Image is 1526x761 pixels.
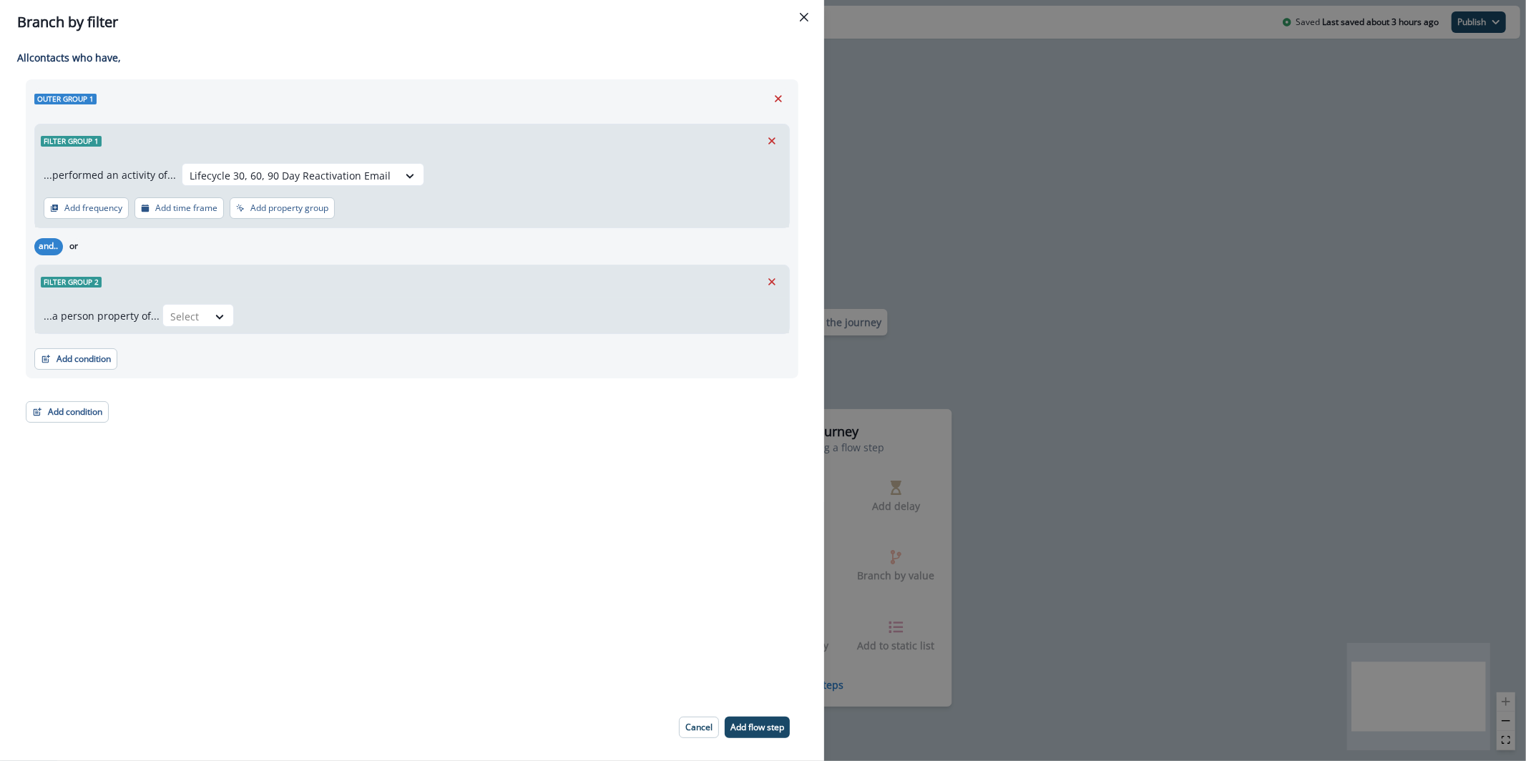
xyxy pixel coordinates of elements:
button: Add frequency [44,197,129,219]
span: Outer group 1 [34,94,97,104]
p: Cancel [685,722,713,732]
p: All contact s who have, [17,50,798,65]
p: ...a person property of... [44,308,160,323]
button: Close [793,6,816,29]
button: Remove [760,130,783,152]
p: Add flow step [730,722,784,732]
button: Add condition [34,348,117,370]
span: Filter group 2 [41,277,102,288]
button: Add property group [230,197,335,219]
p: Add frequency [64,203,122,213]
button: or [63,238,84,255]
button: and.. [34,238,63,255]
button: Remove [767,88,790,109]
button: Add time frame [134,197,224,219]
button: Add condition [26,401,109,423]
p: ...performed an activity of... [44,167,176,182]
div: Branch by filter [17,11,807,33]
p: Add time frame [155,203,217,213]
button: Remove [760,271,783,293]
p: Add property group [250,203,328,213]
button: Add flow step [725,717,790,738]
button: Cancel [679,717,719,738]
span: Filter group 1 [41,136,102,147]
